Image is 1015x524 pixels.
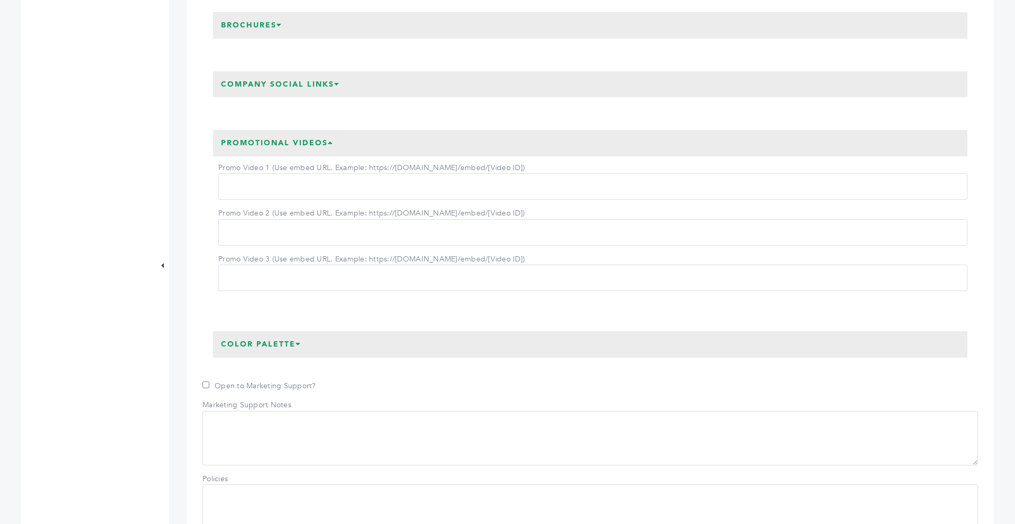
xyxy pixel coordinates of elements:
label: Marketing Support Notes [202,400,291,410]
h3: Company Social Links [213,71,348,98]
label: Open to Marketing Support? [202,381,316,391]
label: Promo Video 1 (Use embed URL. Example: https://[DOMAIN_NAME]/embed/[Video ID]) [218,163,525,173]
h3: Color Palette [213,331,309,358]
h3: Promotional Videos [213,130,342,156]
label: Promo Video 2 (Use embed URL. Example: https://[DOMAIN_NAME]/embed/[Video ID]) [218,208,525,219]
h3: Brochures [213,12,290,39]
label: Policies [202,474,276,484]
label: Promo Video 3 (Use embed URL. Example: https://[DOMAIN_NAME]/embed/[Video ID]) [218,254,525,265]
input: Open to Marketing Support? [202,381,209,388]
